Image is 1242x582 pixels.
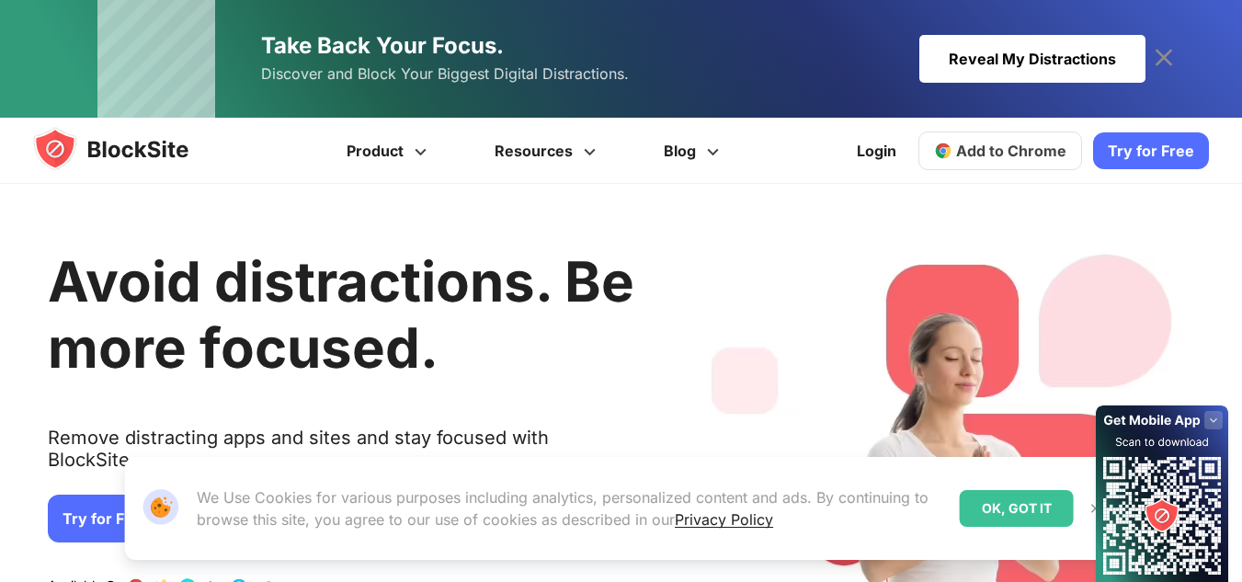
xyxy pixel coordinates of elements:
img: chrome-icon.svg [934,142,952,160]
a: Try for Free [1093,132,1209,169]
a: Product [315,118,463,184]
a: Resources [463,118,632,184]
img: Close [1088,501,1103,516]
a: Blog [632,118,756,184]
span: Add to Chrome [956,142,1066,160]
text: Remove distracting apps and sites and stay focused with BlockSite [48,427,634,485]
a: Privacy Policy [675,510,773,529]
div: Reveal My Distractions [919,35,1145,83]
h1: Avoid distractions. Be more focused. [48,248,634,381]
span: Discover and Block Your Biggest Digital Distractions. [261,61,629,87]
a: Try for Free [48,495,164,542]
button: Close [1084,496,1108,520]
div: OK, GOT IT [960,490,1074,527]
p: We Use Cookies for various purposes including analytics, personalized content and ads. By continu... [197,486,945,531]
span: Take Back Your Focus. [261,32,504,59]
img: blocksite-icon.5d769676.svg [33,127,224,171]
a: Add to Chrome [918,131,1082,170]
a: Login [846,129,907,173]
